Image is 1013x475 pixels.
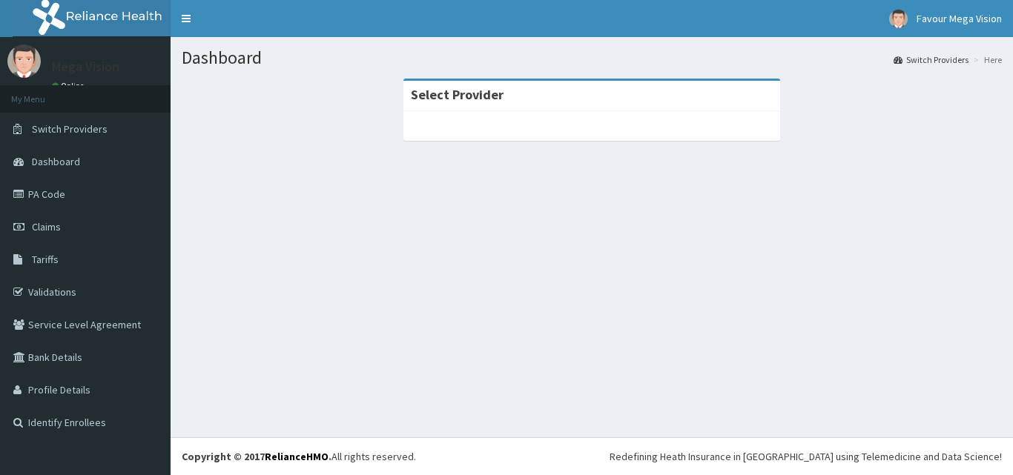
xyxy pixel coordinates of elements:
img: User Image [7,44,41,78]
div: Redefining Heath Insurance in [GEOGRAPHIC_DATA] using Telemedicine and Data Science! [610,449,1002,464]
footer: All rights reserved. [171,437,1013,475]
li: Here [970,53,1002,66]
span: Favour Mega Vision [917,12,1002,25]
h1: Dashboard [182,48,1002,67]
span: Tariffs [32,253,59,266]
span: Dashboard [32,155,80,168]
a: Switch Providers [894,53,969,66]
span: Claims [32,220,61,233]
strong: Copyright © 2017 . [182,450,331,463]
span: Switch Providers [32,122,108,136]
a: Online [52,81,88,91]
strong: Select Provider [411,86,504,103]
p: Mega Vision [52,60,119,73]
a: RelianceHMO [265,450,329,463]
img: User Image [889,10,908,28]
